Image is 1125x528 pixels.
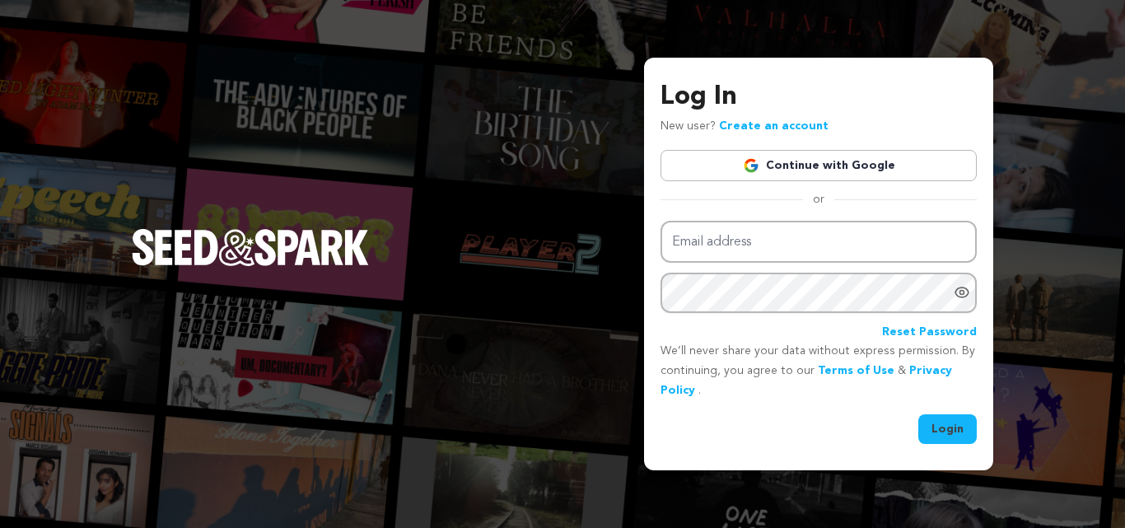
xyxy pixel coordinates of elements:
[132,229,369,298] a: Seed&Spark Homepage
[661,150,977,181] a: Continue with Google
[719,120,829,132] a: Create an account
[882,323,977,343] a: Reset Password
[661,221,977,263] input: Email address
[132,229,369,265] img: Seed&Spark Logo
[661,365,952,396] a: Privacy Policy
[803,191,834,208] span: or
[661,342,977,400] p: We’ll never share your data without express permission. By continuing, you agree to our & .
[818,365,894,376] a: Terms of Use
[918,414,977,444] button: Login
[661,117,829,137] p: New user?
[661,77,977,117] h3: Log In
[743,157,759,174] img: Google logo
[954,284,970,301] a: Show password as plain text. Warning: this will display your password on the screen.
